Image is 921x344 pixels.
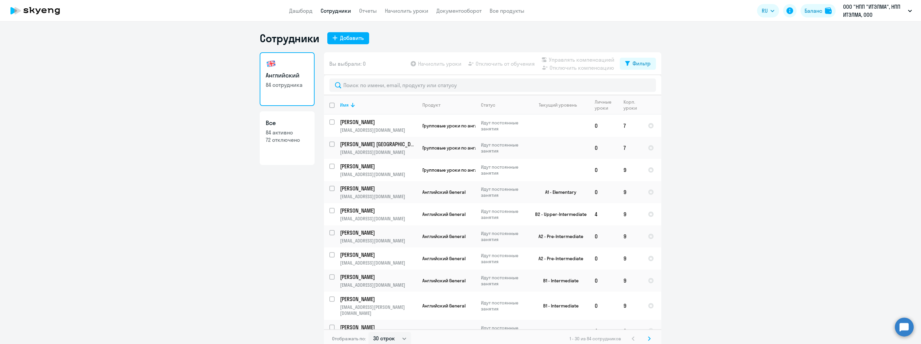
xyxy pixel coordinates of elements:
[422,167,543,173] span: Групповые уроки по английскому языку для взрослых
[359,7,377,14] a: Отчеты
[481,120,527,132] p: Идут постоянные занятия
[481,142,527,154] p: Идут постоянные занятия
[589,159,618,181] td: 0
[327,32,369,44] button: Добавить
[340,207,417,214] a: [PERSON_NAME]
[340,207,416,214] p: [PERSON_NAME]
[762,7,768,15] span: RU
[340,282,417,288] p: [EMAIL_ADDRESS][DOMAIN_NAME]
[340,193,417,199] p: [EMAIL_ADDRESS][DOMAIN_NAME]
[618,181,643,203] td: 9
[329,60,366,68] span: Вы выбрали: 0
[340,102,417,108] div: Имя
[422,189,466,195] span: Английский General
[618,225,643,247] td: 9
[422,102,475,108] div: Продукт
[329,78,656,92] input: Поиск по имени, email, продукту или статусу
[422,102,440,108] div: Продукт
[527,270,589,292] td: B1 - Intermediate
[340,140,417,148] a: [PERSON_NAME] [GEOGRAPHIC_DATA]
[260,32,319,45] h1: Сотрудники
[618,137,643,159] td: 7
[620,58,656,70] button: Фильтр
[340,260,417,266] p: [EMAIL_ADDRESS][DOMAIN_NAME]
[340,238,417,244] p: [EMAIL_ADDRESS][DOMAIN_NAME]
[539,102,577,108] div: Текущий уровень
[332,336,366,342] span: Отображать по:
[260,52,315,106] a: Английский84 сотрудника
[805,7,822,15] div: Баланс
[801,4,836,17] button: Балансbalance
[340,295,416,303] p: [PERSON_NAME]
[527,320,589,342] td: B2 - Upper-Intermediate
[589,115,618,137] td: 0
[340,216,417,222] p: [EMAIL_ADDRESS][DOMAIN_NAME]
[589,203,618,225] td: 4
[266,71,309,80] h3: Английский
[340,34,364,42] div: Добавить
[340,149,417,155] p: [EMAIL_ADDRESS][DOMAIN_NAME]
[481,102,527,108] div: Статус
[340,229,417,236] a: [PERSON_NAME]
[481,230,527,242] p: Идут постоянные занятия
[340,185,416,192] p: [PERSON_NAME]
[422,328,466,334] span: Английский General
[340,171,417,177] p: [EMAIL_ADDRESS][DOMAIN_NAME]
[340,251,417,259] a: [PERSON_NAME]
[527,292,589,320] td: B1 - Intermediate
[589,137,618,159] td: 0
[260,111,315,165] a: Все84 активно72 отключено
[618,115,643,137] td: 7
[481,164,527,176] p: Идут постоянные занятия
[340,118,416,126] p: [PERSON_NAME]
[623,99,638,111] div: Корп. уроки
[340,102,349,108] div: Имя
[618,159,643,181] td: 9
[589,320,618,342] td: 4
[490,7,524,14] a: Все продукты
[266,136,309,144] p: 72 отключено
[618,203,643,225] td: 9
[340,140,416,148] p: [PERSON_NAME] [GEOGRAPHIC_DATA]
[422,255,466,262] span: Английский General
[589,247,618,270] td: 0
[340,295,417,303] a: [PERSON_NAME]
[481,186,527,198] p: Идут постоянные занятия
[481,300,527,312] p: Идут постоянные занятия
[570,336,621,342] span: 1 - 30 из 84 сотрудников
[633,59,651,67] div: Фильтр
[589,270,618,292] td: 0
[623,99,642,111] div: Корп. уроки
[340,118,417,126] a: [PERSON_NAME]
[527,225,589,247] td: A2 - Pre-Intermediate
[618,270,643,292] td: 9
[527,203,589,225] td: B2 - Upper-Intermediate
[340,229,416,236] p: [PERSON_NAME]
[340,163,416,170] p: [PERSON_NAME]
[595,99,613,111] div: Личные уроки
[436,7,482,14] a: Документооборот
[481,208,527,220] p: Идут постоянные занятия
[340,273,416,281] p: [PERSON_NAME]
[340,324,417,331] a: [PERSON_NAME]
[757,4,779,17] button: RU
[527,181,589,203] td: A1 - Elementary
[321,7,351,14] a: Сотрудники
[481,102,495,108] div: Статус
[618,247,643,270] td: 9
[481,252,527,265] p: Идут постоянные занятия
[422,278,466,284] span: Английский General
[266,58,276,69] img: english
[422,303,466,309] span: Английский General
[385,7,428,14] a: Начислить уроки
[340,273,417,281] a: [PERSON_NAME]
[589,225,618,247] td: 0
[340,324,416,331] p: [PERSON_NAME]
[340,127,417,133] p: [EMAIL_ADDRESS][DOMAIN_NAME]
[532,102,589,108] div: Текущий уровень
[618,320,643,342] td: 9
[340,304,417,316] p: [EMAIL_ADDRESS][PERSON_NAME][DOMAIN_NAME]
[843,3,905,19] p: ООО "НПП "ИТЭЛМА", НПП ИТЭЛМА, ООО
[289,7,313,14] a: Дашборд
